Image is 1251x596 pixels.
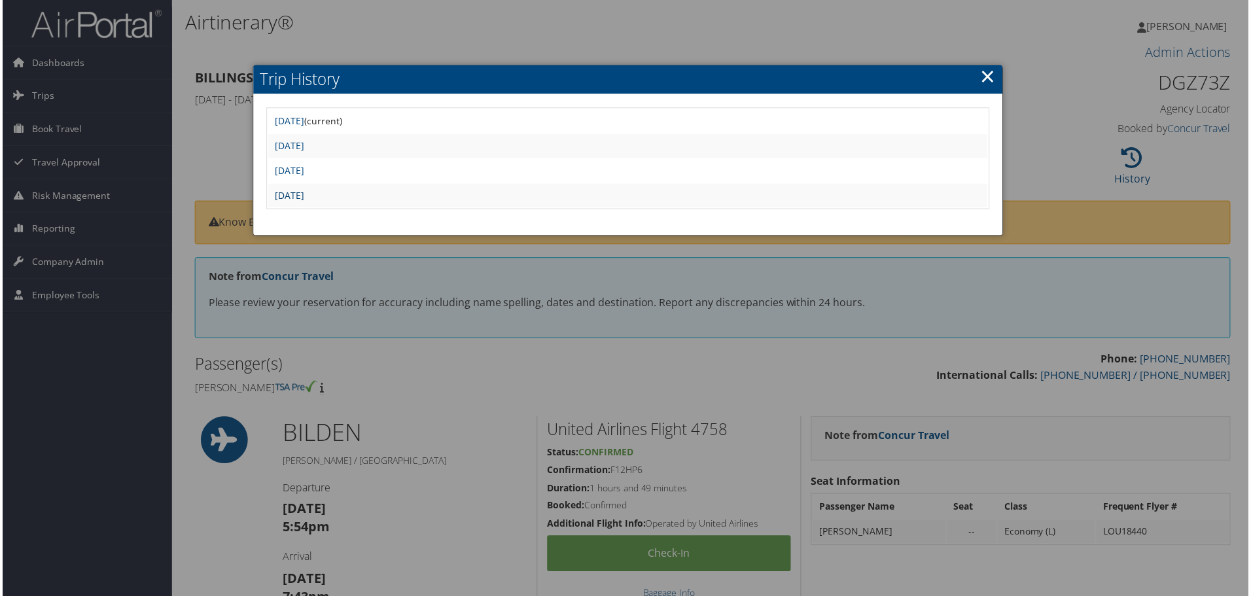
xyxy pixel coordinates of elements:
[273,140,303,152] a: [DATE]
[273,190,303,202] a: [DATE]
[273,165,303,177] a: [DATE]
[267,110,989,133] td: (current)
[252,65,1004,94] h2: Trip History
[982,63,997,90] a: ×
[273,115,303,128] a: [DATE]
